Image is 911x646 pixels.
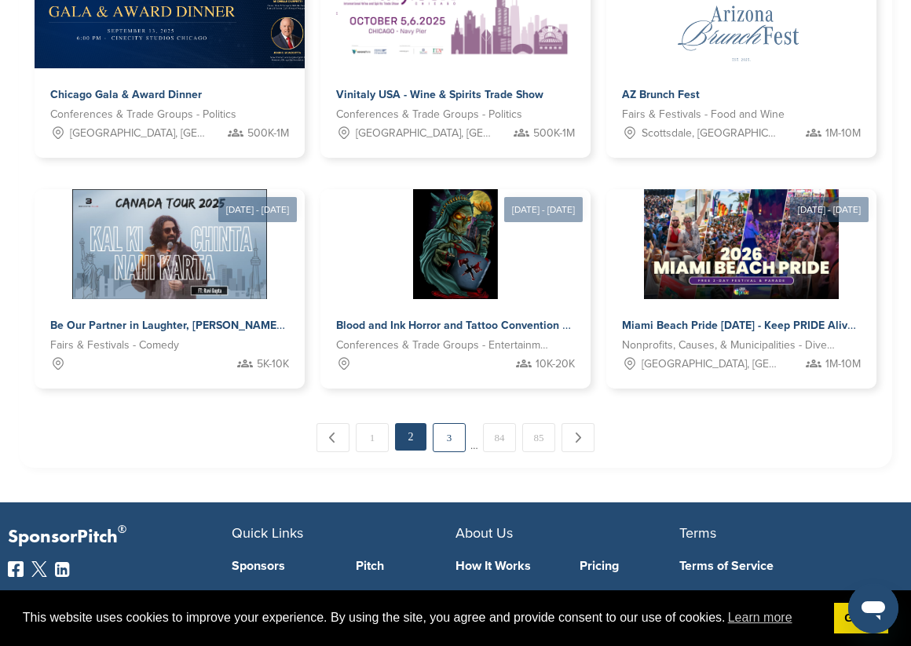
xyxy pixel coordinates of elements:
[726,606,795,630] a: learn more about cookies
[257,356,289,373] span: 5K-10K
[336,106,522,123] span: Conferences & Trade Groups - Politics
[606,164,876,389] a: [DATE] - [DATE] Sponsorpitch & Miami Beach Pride [DATE] - Keep PRIDE Alive Nonprofits, Causes, & ...
[644,189,840,299] img: Sponsorpitch &
[23,606,821,630] span: This website uses cookies to improve your experience. By using the site, you agree and provide co...
[35,164,305,389] a: [DATE] - [DATE] Sponsorpitch & Be Our Partner in Laughter, [PERSON_NAME] (Canada Tour 2025) Fairs...
[790,197,869,222] div: [DATE] - [DATE]
[562,423,595,452] a: Next →
[31,561,47,577] img: Twitter
[316,423,349,452] a: ← Previous
[336,337,551,354] span: Conferences & Trade Groups - Entertainment
[50,88,202,101] span: Chicago Gala & Award Dinner
[320,164,591,389] a: [DATE] - [DATE] Sponsorpitch & Blood and Ink Horror and Tattoo Convention of [GEOGRAPHIC_DATA] Fa...
[825,125,861,142] span: 1M-10M
[247,125,289,142] span: 500K-1M
[8,561,24,577] img: Facebook
[455,560,556,572] a: How It Works
[679,560,880,572] a: Terms of Service
[336,88,543,101] span: Vinitaly USA - Wine & Spirits Trade Show
[504,197,583,222] div: [DATE] - [DATE]
[642,356,777,373] span: [GEOGRAPHIC_DATA], [GEOGRAPHIC_DATA]
[232,524,303,542] span: Quick Links
[232,560,332,572] a: Sponsors
[455,524,513,542] span: About Us
[470,423,478,451] span: …
[356,423,389,452] a: 1
[70,125,206,142] span: [GEOGRAPHIC_DATA], [GEOGRAPHIC_DATA]
[483,423,516,452] a: 84
[622,106,785,123] span: Fairs & Festivals - Food and Wine
[72,189,268,299] img: Sponsorpitch &
[642,125,777,142] span: Scottsdale, [GEOGRAPHIC_DATA]
[622,337,837,354] span: Nonprofits, Causes, & Municipalities - Diversity, Equity and Inclusion
[356,125,492,142] span: [GEOGRAPHIC_DATA], [GEOGRAPHIC_DATA]
[622,319,854,332] span: Miami Beach Pride [DATE] - Keep PRIDE Alive
[50,337,179,354] span: Fairs & Festivals - Comedy
[413,189,498,299] img: Sponsorpitch &
[356,560,456,572] a: Pitch
[536,356,575,373] span: 10K-20K
[834,603,888,634] a: dismiss cookie message
[825,356,861,373] span: 1M-10M
[522,423,555,452] a: 85
[848,583,898,633] iframe: Button to launch messaging window
[580,560,680,572] a: Pricing
[679,524,716,542] span: Terms
[622,88,700,101] span: AZ Brunch Fest
[533,125,575,142] span: 500K-1M
[8,526,232,549] p: SponsorPitch
[118,520,126,539] span: ®
[433,423,466,452] a: 3
[336,319,740,332] span: Blood and Ink Horror and Tattoo Convention of [GEOGRAPHIC_DATA] Fall 2025
[218,197,297,222] div: [DATE] - [DATE]
[50,319,383,332] span: Be Our Partner in Laughter, [PERSON_NAME] (Canada Tour 2025)
[395,423,426,451] em: 2
[50,106,236,123] span: Conferences & Trade Groups - Politics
